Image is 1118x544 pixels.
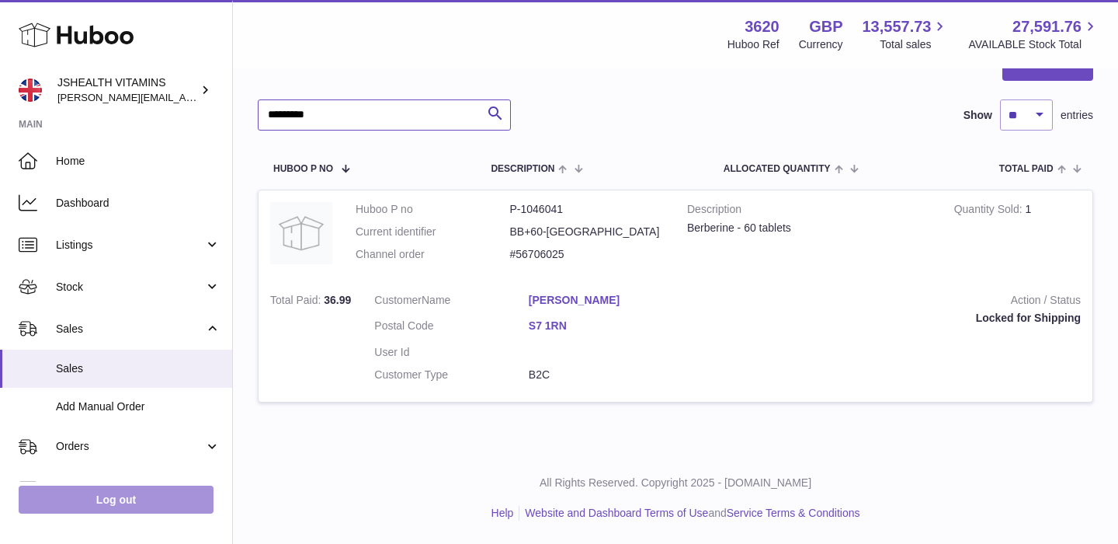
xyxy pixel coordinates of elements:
[862,16,949,52] a: 13,557.73 Total sales
[56,361,220,376] span: Sales
[525,507,708,519] a: Website and Dashboard Terms of Use
[727,37,779,52] div: Huboo Ref
[510,225,665,239] dd: BB+60-[GEOGRAPHIC_DATA]
[999,164,1054,174] span: Total paid
[519,506,859,521] li: and
[687,202,931,221] strong: Description
[510,247,665,262] dd: #56706025
[809,16,842,37] strong: GBP
[724,164,831,174] span: ALLOCATED Quantity
[19,78,42,102] img: francesca@jshealthvitamins.com
[374,368,529,382] dt: Customer Type
[968,16,1099,52] a: 27,591.76 AVAILABLE Stock Total
[880,37,949,52] span: Total sales
[862,16,931,37] span: 13,557.73
[356,202,510,217] dt: Huboo P no
[529,293,683,308] a: [PERSON_NAME]
[56,280,204,295] span: Stock
[745,16,779,37] strong: 3620
[954,203,1026,219] strong: Quantity Sold
[963,108,992,123] label: Show
[19,486,214,514] a: Log out
[727,507,860,519] a: Service Terms & Conditions
[799,37,843,52] div: Currency
[374,345,529,360] dt: User Id
[273,164,333,174] span: Huboo P no
[270,294,324,310] strong: Total Paid
[687,221,931,235] div: Berberine - 60 tablets
[324,294,351,306] span: 36.99
[491,164,554,174] span: Description
[529,368,683,382] dd: B2C
[56,322,204,337] span: Sales
[270,202,332,264] img: no-photo.jpg
[706,311,1081,326] div: Locked for Shipping
[56,196,220,211] span: Dashboard
[245,476,1106,490] p: All Rights Reserved. Copyright 2025 - [DOMAIN_NAME]
[374,319,529,337] dt: Postal Code
[968,37,1099,52] span: AVAILABLE Stock Total
[374,293,529,312] dt: Name
[56,481,220,496] span: Usage
[510,202,665,217] dd: P-1046041
[1061,108,1093,123] span: entries
[56,238,204,253] span: Listings
[56,439,204,454] span: Orders
[57,75,197,105] div: JSHEALTH VITAMINS
[706,293,1081,312] strong: Action / Status
[356,247,510,262] dt: Channel order
[491,507,514,519] a: Help
[374,294,422,306] span: Customer
[56,399,220,414] span: Add Manual Order
[57,91,311,103] span: [PERSON_NAME][EMAIL_ADDRESS][DOMAIN_NAME]
[1012,16,1082,37] span: 27,591.76
[529,319,683,333] a: S7 1RN
[943,190,1092,281] td: 1
[56,154,220,169] span: Home
[356,225,510,239] dt: Current identifier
